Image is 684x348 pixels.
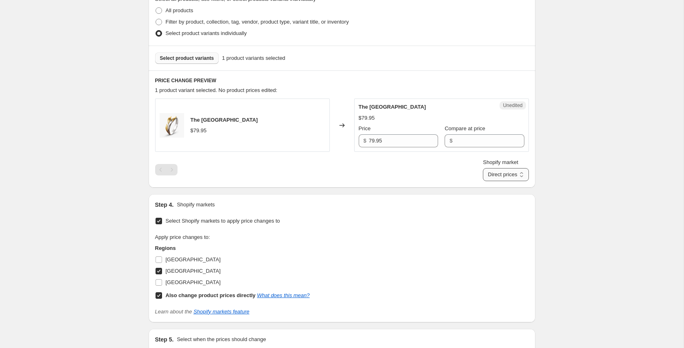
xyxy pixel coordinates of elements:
[177,201,215,209] p: Shopify markets
[155,201,174,209] h2: Step 4.
[177,335,266,344] p: Select when the prices should change
[191,117,258,123] span: The [GEOGRAPHIC_DATA]
[155,309,250,315] i: Learn about the
[483,159,518,165] span: Shopify market
[166,292,256,298] b: Also change product prices directly
[257,292,309,298] a: What does this mean?
[166,279,221,285] span: [GEOGRAPHIC_DATA]
[166,19,349,25] span: Filter by product, collection, tag, vendor, product type, variant title, or inventory
[364,138,366,144] span: $
[359,125,371,131] span: Price
[166,7,193,13] span: All products
[160,55,214,61] span: Select product variants
[166,30,247,36] span: Select product variants individually
[155,53,219,64] button: Select product variants
[166,256,221,263] span: [GEOGRAPHIC_DATA]
[155,244,310,252] h3: Regions
[160,113,184,138] img: H131b8dcdccb642f19ca1e20a1bbab5790_80x.jpg
[359,114,375,122] div: $79.95
[359,104,426,110] span: The [GEOGRAPHIC_DATA]
[503,102,522,109] span: Unedited
[449,138,452,144] span: $
[155,87,278,93] span: 1 product variant selected. No product prices edited:
[166,218,280,224] span: Select Shopify markets to apply price changes to
[166,268,221,274] span: [GEOGRAPHIC_DATA]
[445,125,485,131] span: Compare at price
[193,309,249,315] a: Shopify markets feature
[155,234,210,240] span: Apply price changes to:
[155,164,178,175] nav: Pagination
[155,77,529,84] h6: PRICE CHANGE PREVIEW
[222,54,285,62] span: 1 product variants selected
[155,335,174,344] h2: Step 5.
[191,127,207,135] div: $79.95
